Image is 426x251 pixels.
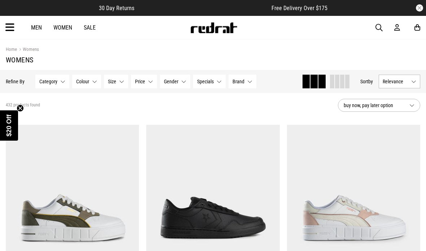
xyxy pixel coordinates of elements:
span: buy now, pay later option [344,101,404,110]
button: Close teaser [17,105,24,112]
span: Specials [197,79,214,84]
span: Price [135,79,145,84]
button: Gender [160,75,190,88]
button: Specials [193,75,226,88]
button: Relevance [379,75,420,88]
span: 432 products found [6,102,40,108]
span: Relevance [383,79,408,84]
button: Price [131,75,157,88]
a: Home [6,47,17,52]
button: Size [104,75,128,88]
button: buy now, pay later option [338,99,420,112]
a: Sale [84,24,96,31]
button: Colour [72,75,101,88]
span: by [368,79,373,84]
h1: Womens [6,56,420,64]
button: Category [35,75,69,88]
p: Refine By [6,79,25,84]
span: $20 Off [5,114,13,136]
iframe: Customer reviews powered by Trustpilot [149,4,257,12]
button: Sortby [360,77,373,86]
span: Brand [232,79,244,84]
span: Category [39,79,57,84]
button: Brand [229,75,256,88]
span: Free Delivery Over $175 [271,5,327,12]
span: Size [108,79,116,84]
a: Men [31,24,42,31]
img: Redrat logo [190,22,238,33]
button: Open LiveChat chat widget [6,3,27,25]
a: Women [53,24,72,31]
span: 30 Day Returns [99,5,134,12]
a: Womens [17,47,39,53]
span: Gender [164,79,178,84]
span: Colour [76,79,89,84]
